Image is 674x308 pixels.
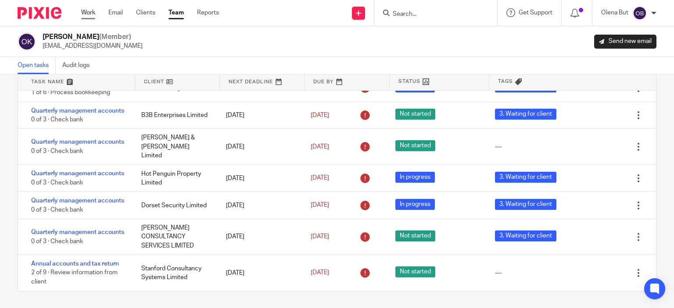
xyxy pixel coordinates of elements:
div: Stanford Consultancy Systems Limited [133,260,217,287]
a: Quarterly management accounts [31,229,124,235]
span: In progress [395,199,435,210]
span: Status [398,78,420,85]
span: [DATE] [311,175,329,181]
span: [DATE] [311,202,329,209]
div: [DATE] [217,138,302,156]
h2: [PERSON_NAME] [43,32,143,42]
a: Send new email [594,35,656,49]
span: 0 of 3 · Check bank [31,117,83,123]
span: 0 of 3 · Check bank [31,148,83,154]
div: B3B Enterprises Limited [133,106,217,124]
span: Get Support [519,10,552,16]
span: In progress [395,172,435,183]
div: [DATE] [217,228,302,245]
span: 0 of 3 · Check bank [31,238,83,244]
span: 3. Waiting for client [495,109,556,120]
div: --- [495,269,502,277]
span: [DATE] [311,270,329,276]
div: [DATE] [217,264,302,282]
div: --- [495,142,502,151]
a: Reports [197,8,219,17]
div: Dorset Security Limited [133,197,217,214]
div: [DATE] [217,170,302,187]
a: Work [81,8,95,17]
p: [EMAIL_ADDRESS][DOMAIN_NAME] [43,42,143,50]
span: 3. Waiting for client [495,199,556,210]
input: Search [392,11,471,18]
div: Hot Penguin Property Limited [133,165,217,192]
span: (Member) [99,33,131,40]
span: 3. Waiting for client [495,172,556,183]
div: [DATE] [217,197,302,214]
img: Pixie [18,7,61,19]
a: Quarterly management accounts [31,139,124,145]
a: Quarterly management accounts [31,108,124,114]
p: Olena But [601,8,628,17]
span: 2 of 9 · Review information from client [31,270,118,285]
a: Email [108,8,123,17]
a: Clients [136,8,155,17]
a: Audit logs [62,57,96,74]
span: [DATE] [311,112,329,118]
div: [PERSON_NAME] CONSULTANCY SERVICES LIMITED [133,219,217,255]
a: Quarterly management accounts [31,198,124,204]
a: Open tasks [18,57,56,74]
div: [DATE] [217,106,302,124]
span: Tags [498,78,513,85]
span: 0 of 3 · Check bank [31,180,83,186]
span: Not started [395,266,435,277]
span: 0 of 3 · Check bank [31,207,83,213]
a: Team [168,8,184,17]
a: Quarterly management accounts [31,170,124,177]
img: svg%3E [633,6,647,20]
img: svg%3E [18,32,36,51]
span: [DATE] [311,144,329,150]
span: Not started [395,140,435,151]
span: [DATE] [311,234,329,240]
a: Annual accounts and tax return [31,261,119,267]
span: Not started [395,109,435,120]
span: [DATE] [311,85,329,91]
div: [PERSON_NAME] & [PERSON_NAME] Limited [133,129,217,164]
span: 3. Waiting for client [495,230,556,241]
span: Not started [395,230,435,241]
span: 1 of 6 · Process bookkeeping [31,89,110,96]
